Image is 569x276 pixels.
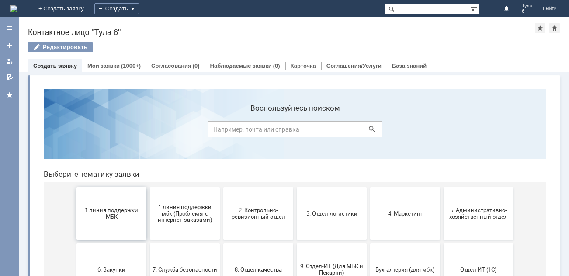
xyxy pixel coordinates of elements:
span: 3. Отдел логистики [263,128,327,134]
img: logo [10,5,17,12]
button: Отдел-ИТ (Офис) [113,217,183,269]
button: 1 линия поддержки МБК [40,105,110,157]
button: 4. Маркетинг [333,105,403,157]
span: 8. Отдел качества [189,184,254,190]
span: 2. Контрольно-ревизионный отдел [189,125,254,138]
button: 1 линия поддержки мбк (Проблемы с интернет-заказами) [113,105,183,157]
div: (0) [273,63,280,69]
button: [PERSON_NAME]. Услуги ИТ для МБК (оформляет L1) [407,217,477,269]
span: Франчайзинг [263,240,327,246]
div: Сделать домашней страницей [549,23,560,33]
label: Воспользуйтесь поиском [171,21,346,30]
button: Отдел ИТ (1С) [407,161,477,213]
button: Финансовый отдел [187,217,257,269]
a: Перейти на домашнюю страницу [10,5,17,12]
button: 6. Закупки [40,161,110,213]
span: 1 линия поддержки МБК [42,125,107,138]
button: Отдел-ИТ (Битрикс24 и CRM) [40,217,110,269]
a: Согласования [151,63,191,69]
button: Бухгалтерия (для мбк) [333,161,403,213]
span: [PERSON_NAME]. Услуги ИТ для МБК (оформляет L1) [409,233,474,253]
button: 9. Отдел-ИТ (Для МБК и Пекарни) [260,161,330,213]
div: Добавить в избранное [535,23,545,33]
span: Отдел-ИТ (Офис) [116,240,180,246]
div: (1000+) [121,63,141,69]
a: Мои заявки [3,54,17,68]
div: Контактное лицо "Тула 6" [28,28,535,37]
span: Финансовый отдел [189,240,254,246]
button: 8. Отдел качества [187,161,257,213]
span: 7. Служба безопасности [116,184,180,190]
span: 4. Маркетинг [336,128,401,134]
a: Карточка [291,63,316,69]
button: 7. Служба безопасности [113,161,183,213]
span: Бухгалтерия (для мбк) [336,184,401,190]
a: Создать заявку [3,38,17,52]
span: 6. Закупки [42,184,107,190]
span: 1 линия поддержки мбк (Проблемы с интернет-заказами) [116,121,180,141]
div: Создать [94,3,139,14]
span: Расширенный поиск [471,4,479,12]
header: Выберите тематику заявки [7,87,510,96]
a: Мои согласования [3,70,17,84]
a: База знаний [392,63,427,69]
button: Франчайзинг [260,217,330,269]
span: Отдел-ИТ (Битрикс24 и CRM) [42,237,107,250]
span: Это соглашение не активно! [336,237,401,250]
span: 6 [522,9,532,14]
span: 5. Административно-хозяйственный отдел [409,125,474,138]
a: Мои заявки [87,63,120,69]
span: Отдел ИТ (1С) [409,184,474,190]
a: Наблюдаемые заявки [210,63,272,69]
span: Тула [522,3,532,9]
input: Например, почта или справка [171,39,346,55]
button: Это соглашение не активно! [333,217,403,269]
button: 3. Отдел логистики [260,105,330,157]
button: 2. Контрольно-ревизионный отдел [187,105,257,157]
span: 9. Отдел-ИТ (Для МБК и Пекарни) [263,181,327,194]
a: Соглашения/Услуги [326,63,382,69]
a: Создать заявку [33,63,77,69]
button: 5. Административно-хозяйственный отдел [407,105,477,157]
div: (0) [193,63,200,69]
